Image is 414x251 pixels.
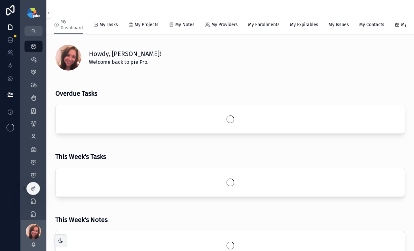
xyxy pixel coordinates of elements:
a: My Providers [205,19,238,32]
a: My Enrollments [248,19,280,32]
span: My Dashboard [61,18,83,31]
h3: This Week's Notes [55,215,108,225]
span: My Issues [329,22,349,28]
span: My Notes [175,22,195,28]
a: My Notes [169,19,195,32]
img: App logo [27,8,40,18]
span: My Providers [211,22,238,28]
span: My Enrollments [248,22,280,28]
div: scrollable content [21,36,46,220]
a: My Tasks [93,19,118,32]
span: My Expirables [290,22,318,28]
h3: Overdue Tasks [55,89,97,98]
a: My Projects [128,19,159,32]
a: My Issues [329,19,349,32]
span: My Contacts [359,22,384,28]
span: My Tasks [100,22,118,28]
a: My Dashboard [54,16,83,34]
h3: This Week's Tasks [55,152,106,161]
span: Welcome back to pie Pro. [89,58,161,66]
a: My Contacts [359,19,384,32]
h1: Howdy, [PERSON_NAME]! [89,49,161,58]
a: My Expirables [290,19,318,32]
span: My Projects [135,22,159,28]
